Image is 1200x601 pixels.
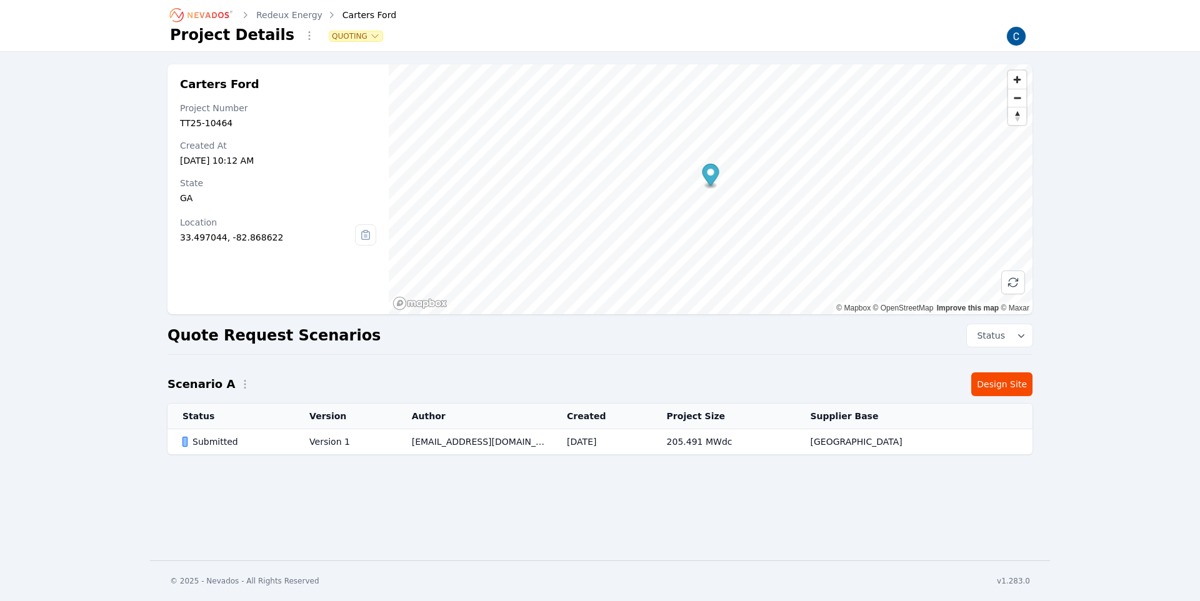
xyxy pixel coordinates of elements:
[180,216,355,229] div: Location
[170,25,294,45] h1: Project Details
[937,304,999,312] a: Improve this map
[180,139,376,152] div: Created At
[167,375,235,393] h2: Scenario A
[170,576,319,586] div: © 2025 - Nevados - All Rights Reserved
[552,429,652,455] td: [DATE]
[1008,107,1026,125] span: Reset bearing to north
[1008,107,1026,125] button: Reset bearing to north
[652,404,796,429] th: Project Size
[167,404,294,429] th: Status
[180,117,376,129] div: TT25-10464
[873,304,934,312] a: OpenStreetMap
[180,177,376,189] div: State
[167,429,1032,455] tr: SubmittedVersion 1[EMAIL_ADDRESS][DOMAIN_NAME][DATE]205.491 MWdc[GEOGRAPHIC_DATA]
[294,404,397,429] th: Version
[796,429,983,455] td: [GEOGRAPHIC_DATA]
[702,164,719,189] div: Map marker
[971,372,1032,396] a: Design Site
[256,9,322,21] a: Redeux Energy
[180,231,355,244] div: 33.497044, -82.868622
[1001,304,1029,312] a: Maxar
[389,64,1032,314] canvas: Map
[796,404,983,429] th: Supplier Base
[325,9,396,21] div: Carters Ford
[180,154,376,167] div: [DATE] 10:12 AM
[397,404,552,429] th: Author
[552,404,652,429] th: Created
[397,429,552,455] td: [EMAIL_ADDRESS][DOMAIN_NAME]
[294,429,397,455] td: Version 1
[180,77,376,92] h2: Carters Ford
[170,5,396,25] nav: Breadcrumb
[329,31,382,41] button: Quoting
[182,435,288,448] div: Submitted
[652,429,796,455] td: 205.491 MWdc
[167,325,381,345] h2: Quote Request Scenarios
[1008,89,1026,107] button: Zoom out
[1008,71,1026,89] button: Zoom in
[972,329,1005,342] span: Status
[392,296,447,310] a: Mapbox homepage
[1006,26,1026,46] img: Carmen Brooks
[180,102,376,114] div: Project Number
[180,192,376,204] div: GA
[997,576,1030,586] div: v1.283.0
[967,324,1032,347] button: Status
[836,304,871,312] a: Mapbox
